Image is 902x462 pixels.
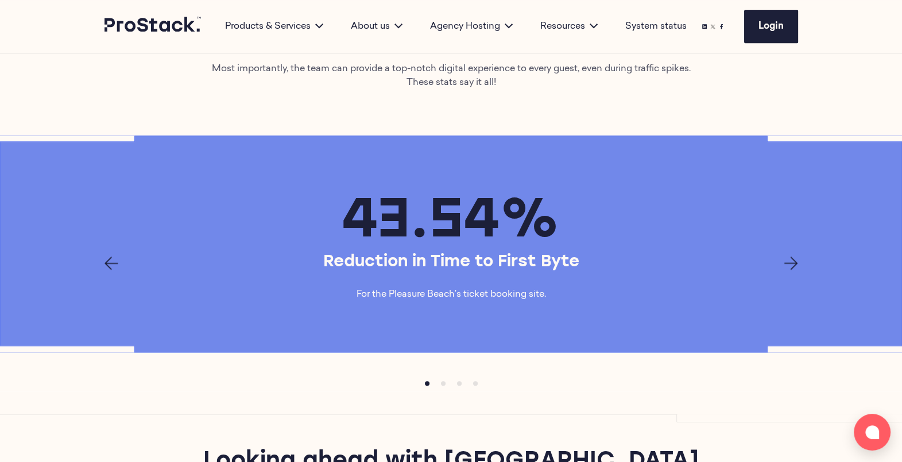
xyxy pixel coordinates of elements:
[625,20,687,33] a: System status
[416,20,527,33] div: Agency Hosting
[854,414,891,451] button: Open chat window
[451,375,467,391] button: Item 2
[104,257,118,270] button: Previous page
[419,375,435,391] button: Item 0
[357,288,546,301] p: For the Pleasure Beach’s ticket booking site.
[104,17,202,36] a: Prostack logo
[527,20,611,33] div: Resources
[758,22,784,31] span: Login
[784,257,798,270] button: Next page
[467,375,483,391] button: Item 3
[337,20,416,33] div: About us
[342,187,560,246] p: 43.54%
[211,20,337,33] div: Products & Services
[744,10,798,43] a: Login
[226,251,676,274] p: Reduction in Time to First Byte
[435,375,451,391] button: Item 1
